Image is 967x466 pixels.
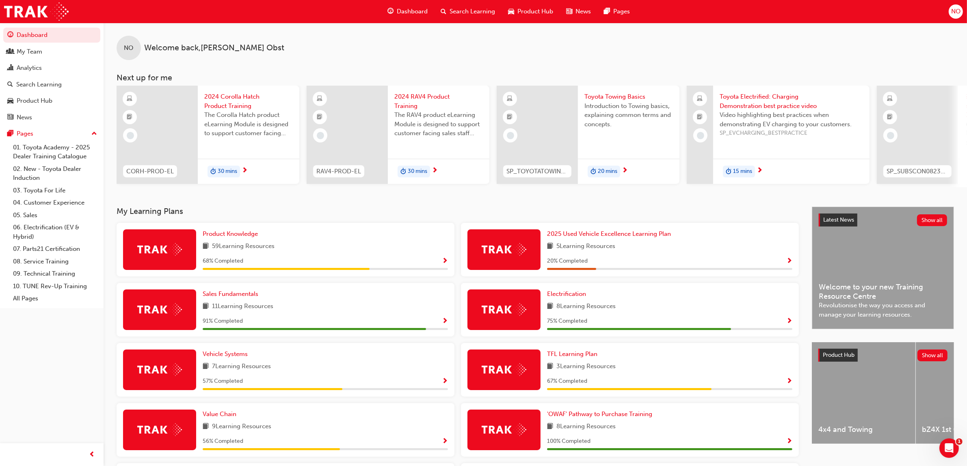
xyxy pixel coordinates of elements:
span: Video highlighting best practices when demonstrating EV charging to your customers. [720,110,863,129]
button: DashboardMy TeamAnalyticsSearch LearningProduct HubNews [3,26,100,126]
span: 15 mins [733,167,752,176]
button: Show Progress [442,316,448,326]
a: 08. Service Training [10,255,100,268]
a: 03. Toyota For Life [10,184,100,197]
span: booktick-icon [507,112,513,123]
a: SP_TOYOTATOWING_0424Toyota Towing BasicsIntroduction to Towing basics, explaining common terms an... [497,86,679,184]
span: prev-icon [89,450,95,460]
span: 59 Learning Resources [212,242,275,252]
a: Sales Fundamentals [203,289,262,299]
span: Search Learning [450,7,495,16]
span: pages-icon [604,6,610,17]
span: car-icon [7,97,13,105]
span: pages-icon [7,130,13,138]
div: Search Learning [16,80,62,89]
a: Product Knowledge [203,229,261,239]
a: Latest NewsShow all [819,214,947,227]
span: Show Progress [786,378,792,385]
a: Search Learning [3,77,100,92]
span: book-icon [203,362,209,372]
a: 'OWAF' Pathway to Purchase Training [547,410,655,419]
span: learningRecordVerb_NONE-icon [127,132,134,139]
span: booktick-icon [317,112,323,123]
a: 05. Sales [10,209,100,222]
span: SP_SUBSCON0823_EL [887,167,948,176]
div: Pages [17,129,33,138]
img: Trak [482,303,526,316]
span: search-icon [7,81,13,88]
span: learningRecordVerb_NONE-icon [507,132,514,139]
span: 4x4 and Towing [818,425,909,434]
span: Product Hub [517,7,553,16]
span: 8 Learning Resources [556,422,616,432]
span: duration-icon [210,166,216,177]
a: Toyota Electrified: Charging Demonstration best practice videoVideo highlighting best practices w... [687,86,870,184]
span: 68 % Completed [203,257,243,266]
span: Toyota Towing Basics [584,92,673,101]
span: Sales Fundamentals [203,290,258,298]
span: duration-icon [726,166,731,177]
span: Show Progress [786,318,792,325]
span: Dashboard [397,7,428,16]
span: Value Chain [203,410,236,418]
span: CORH-PROD-EL [126,167,174,176]
span: learningResourceType_ELEARNING-icon [507,94,513,104]
span: Show Progress [442,258,448,265]
div: Analytics [17,63,42,73]
span: learningResourceType_ELEARNING-icon [317,94,323,104]
button: Show Progress [786,376,792,386]
span: 2024 RAV4 Product Training [394,92,483,110]
span: book-icon [547,422,553,432]
img: Trak [482,363,526,376]
span: 75 % Completed [547,317,587,326]
button: Pages [3,126,100,141]
a: Analytics [3,60,100,76]
span: 2025 Used Vehicle Excellence Learning Plan [547,230,671,237]
button: Show all [917,214,948,226]
img: Trak [137,303,182,316]
span: The Corolla Hatch product eLearning Module is designed to support customer facing sales staff wit... [204,110,293,138]
a: TFL Learning Plan [547,349,601,359]
a: Product Hub [3,93,100,108]
span: book-icon [203,422,209,432]
span: 5 Learning Resources [556,242,615,252]
span: learningResourceType_ELEARNING-icon [887,94,893,104]
span: laptop-icon [697,94,703,104]
a: Electrification [547,289,589,299]
a: news-iconNews [560,3,597,20]
a: Latest NewsShow allWelcome to your new Training Resource CentreRevolutionise the way you access a... [812,207,954,329]
img: Trak [4,2,69,21]
span: Show Progress [442,378,448,385]
a: guage-iconDashboard [381,3,434,20]
span: News [575,7,591,16]
span: book-icon [547,362,553,372]
span: up-icon [91,129,97,139]
a: 09. Technical Training [10,268,100,280]
a: CORH-PROD-EL2024 Corolla Hatch Product TrainingThe Corolla Hatch product eLearning Module is desi... [117,86,299,184]
a: Product HubShow all [818,349,948,362]
span: guage-icon [7,32,13,39]
span: next-icon [432,167,438,175]
iframe: Intercom live chat [939,438,959,458]
img: Trak [137,423,182,436]
button: Show all [917,349,948,361]
span: guage-icon [387,6,394,17]
span: next-icon [622,167,628,175]
span: 30 mins [408,167,427,176]
span: booktick-icon [887,112,893,123]
a: 07. Parts21 Certification [10,243,100,255]
button: Show Progress [442,436,448,447]
a: Vehicle Systems [203,349,251,359]
span: book-icon [203,242,209,252]
a: 4x4 and Towing [812,342,915,444]
span: 7 Learning Resources [212,362,271,372]
span: Show Progress [442,318,448,325]
span: learningRecordVerb_NONE-icon [697,132,704,139]
span: Vehicle Systems [203,350,248,358]
div: Product Hub [17,96,52,106]
span: next-icon [757,167,763,175]
button: Show Progress [786,256,792,266]
span: 91 % Completed [203,317,243,326]
a: search-iconSearch Learning [434,3,502,20]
